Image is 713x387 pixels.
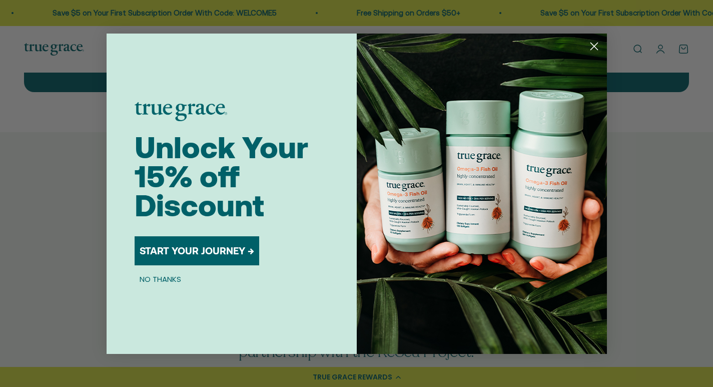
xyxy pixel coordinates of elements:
[135,236,259,265] button: START YOUR JOURNEY →
[135,130,308,223] span: Unlock Your 15% off Discount
[585,38,603,55] button: Close dialog
[357,34,607,354] img: 098727d5-50f8-4f9b-9554-844bb8da1403.jpeg
[135,273,186,285] button: NO THANKS
[135,102,227,121] img: logo placeholder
